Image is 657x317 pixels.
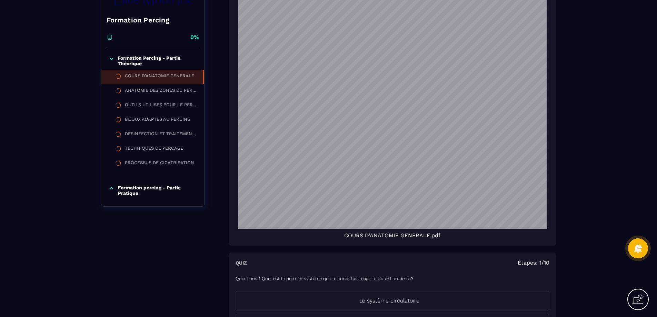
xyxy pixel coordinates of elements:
div: PROCESSUS DE CICATRISATION [125,160,194,168]
p: Questions 1 Quel est le premier système que le corps fait réagir lorsque l'on perce? [236,275,549,283]
p: 0% [190,33,199,41]
div: DESINFECTION ET TRAITEMENT DES DECHETS [125,131,197,139]
div: TECHNIQUES DE PERCAGE [125,146,183,153]
span: Étapes: 1/10 [518,259,549,266]
h6: Quiz [236,260,247,266]
p: Formation Percing - Partie Théorique [118,55,197,66]
div: BIJOUX ADAPTES AU PERCING [125,117,190,124]
span: COURS D'ANATOMIE GENERALE.pdf [236,232,549,239]
div: OUTILS UTILISES POUR LE PERCING [125,102,197,110]
div: ANATOMIE DES ZONES DU PERCING [125,88,197,95]
h4: Formation Percing [107,15,199,25]
div: COURS D'ANATOMIE GENERALE [125,73,194,81]
p: Le système circulatoire [236,297,543,305]
p: Formation percing - Partie Pratique [118,185,197,196]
